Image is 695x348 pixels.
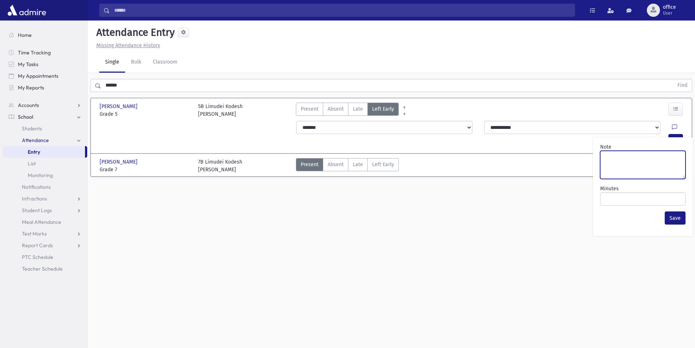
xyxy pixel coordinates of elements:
[22,195,47,202] span: Infractions
[100,166,191,173] span: Grade 7
[125,52,147,73] a: Bulk
[93,26,175,39] h5: Attendance Entry
[198,103,243,118] div: 5B Limudei Kodesh [PERSON_NAME]
[673,79,692,92] button: Find
[3,169,87,181] a: Monitoring
[18,49,51,56] span: Time Tracking
[665,211,686,225] button: Save
[6,3,48,18] img: AdmirePro
[663,10,676,16] span: User
[22,230,47,237] span: Test Marks
[296,158,399,173] div: AttTypes
[28,172,53,179] span: Monitoring
[3,99,87,111] a: Accounts
[3,228,87,240] a: Test Marks
[296,103,399,118] div: AttTypes
[110,4,575,17] input: Search
[3,29,87,41] a: Home
[3,82,87,93] a: My Reports
[18,84,44,91] span: My Reports
[328,161,344,168] span: Absent
[22,265,63,272] span: Teacher Schedule
[3,47,87,58] a: Time Tracking
[353,161,363,168] span: Late
[3,204,87,216] a: Student Logs
[3,70,87,82] a: My Appointments
[22,125,42,132] span: Students
[600,143,611,151] label: Note
[372,105,394,113] span: Left Early
[18,102,39,108] span: Accounts
[198,158,242,173] div: 7B Limudei Kodesh [PERSON_NAME]
[3,111,87,123] a: School
[18,73,58,79] span: My Appointments
[100,103,139,110] span: [PERSON_NAME]
[22,254,53,260] span: PTC Schedule
[3,240,87,251] a: Report Cards
[22,184,51,190] span: Notifications
[663,4,676,10] span: office
[301,161,318,168] span: Present
[100,110,191,118] span: Grade 5
[22,137,49,144] span: Attendance
[3,181,87,193] a: Notifications
[3,146,85,158] a: Entry
[99,52,125,73] a: Single
[3,134,87,146] a: Attendance
[18,61,38,68] span: My Tasks
[600,185,619,192] label: Minutes
[3,263,87,275] a: Teacher Schedule
[3,193,87,204] a: Infractions
[3,251,87,263] a: PTC Schedule
[96,42,160,49] u: Missing Attendance History
[28,149,40,155] span: Entry
[372,161,394,168] span: Left Early
[147,52,183,73] a: Classroom
[328,105,344,113] span: Absent
[100,158,139,166] span: [PERSON_NAME]
[18,114,33,120] span: School
[3,58,87,70] a: My Tasks
[28,160,36,167] span: List
[3,123,87,134] a: Students
[18,32,32,38] span: Home
[22,207,52,214] span: Student Logs
[301,105,318,113] span: Present
[3,158,87,169] a: List
[93,42,160,49] a: Missing Attendance History
[3,216,87,228] a: Meal Attendance
[22,219,61,225] span: Meal Attendance
[353,105,363,113] span: Late
[22,242,53,249] span: Report Cards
